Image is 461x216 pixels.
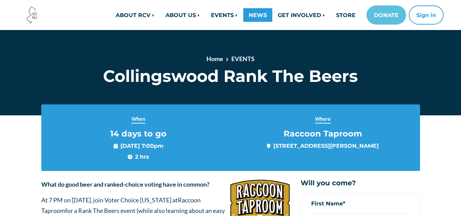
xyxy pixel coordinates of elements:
img: Voter Choice NJ [23,6,41,24]
a: ABOUT US [160,8,205,22]
a: DONATE [366,5,406,25]
nav: Main navigation [85,5,444,25]
span: Raccoon Taproom [284,129,362,139]
a: ABOUT RCV [110,8,160,22]
h5: Will you come? [301,179,420,187]
a: EVENTS [205,8,243,22]
span: [DATE] 7:00pm [114,142,163,150]
span: When [131,115,145,124]
section: Event info [41,104,420,171]
a: Home [206,55,223,62]
a: GET INVOLVED [272,8,331,22]
a: STORE [331,8,361,22]
span: 14 days to go [110,129,167,139]
span: Raccoon Taproom [41,196,201,214]
span: Where [315,115,331,124]
a: [STREET_ADDRESS][PERSON_NAME] [273,142,379,149]
strong: What do good beer and ranked-choice voting have in common? [41,181,210,188]
h1: Collingswood Rank The Beers [90,66,371,86]
nav: breadcrumb [114,54,347,66]
span: 2 hrs [128,153,149,161]
button: Sign in or sign up [409,5,444,25]
a: EVENTS [231,55,255,62]
a: NEWS [243,8,272,22]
